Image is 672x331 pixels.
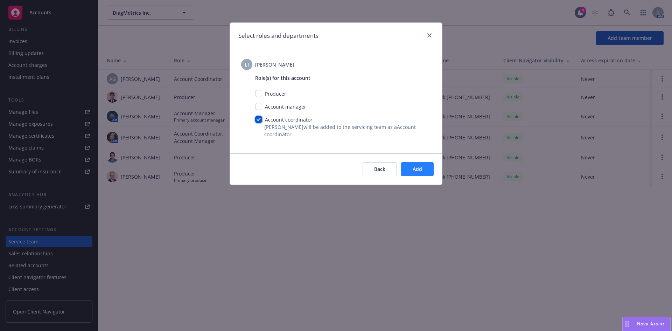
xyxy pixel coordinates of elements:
span: LI [245,61,249,68]
button: Add [401,162,434,176]
span: Account manager [265,103,306,110]
span: Producer [265,90,286,97]
span: Back [374,166,385,172]
span: Add [413,166,422,172]
span: Nova Assist [637,321,665,327]
span: Role(s) for this account [255,74,431,82]
span: [PERSON_NAME] [255,61,294,68]
span: Account coordinator [265,116,313,123]
span: [PERSON_NAME] will be added to the servicing team as a Account coordinator . [264,123,431,138]
h1: Select roles and departments [238,31,318,40]
div: Drag to move [623,317,631,331]
button: Nova Assist [622,317,671,331]
button: Back [363,162,397,176]
a: close [425,31,434,40]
